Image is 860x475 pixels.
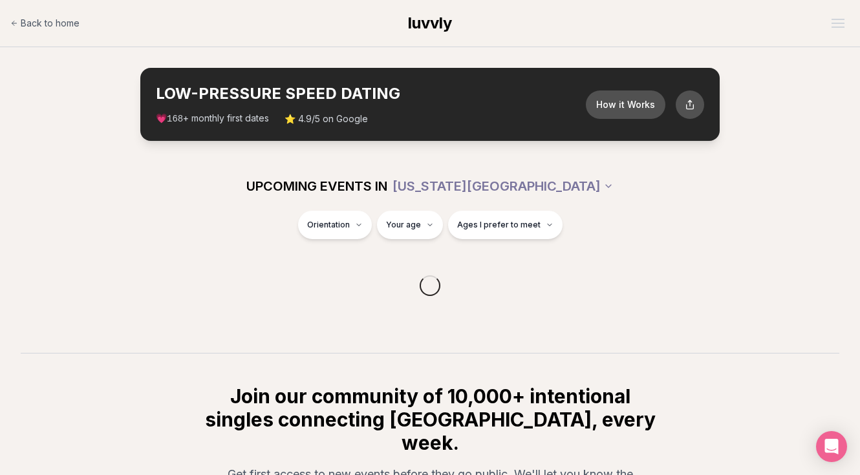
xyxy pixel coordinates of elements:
h2: LOW-PRESSURE SPEED DATING [156,83,586,104]
a: Back to home [10,10,80,36]
span: UPCOMING EVENTS IN [246,177,387,195]
span: 168 [167,114,183,124]
span: 💗 + monthly first dates [156,112,269,125]
button: Your age [377,211,443,239]
span: Back to home [21,17,80,30]
span: Orientation [307,220,350,230]
h2: Join our community of 10,000+ intentional singles connecting [GEOGRAPHIC_DATA], every week. [202,385,658,454]
button: [US_STATE][GEOGRAPHIC_DATA] [392,172,614,200]
button: Ages I prefer to meet [448,211,563,239]
span: Your age [386,220,421,230]
div: Open Intercom Messenger [816,431,847,462]
button: How it Works [586,90,665,119]
span: luvvly [408,14,452,32]
button: Orientation [298,211,372,239]
a: luvvly [408,13,452,34]
button: Open menu [826,14,850,33]
span: ⭐ 4.9/5 on Google [285,112,368,125]
span: Ages I prefer to meet [457,220,541,230]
